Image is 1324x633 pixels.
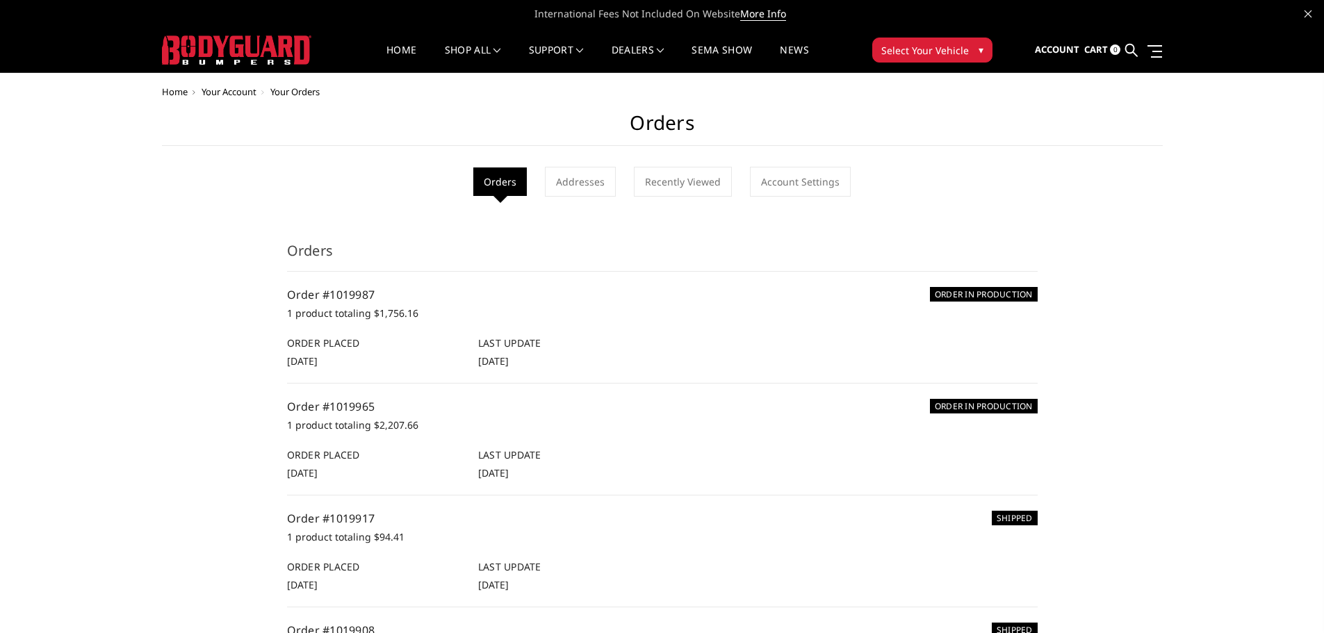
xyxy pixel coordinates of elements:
[478,578,509,591] span: [DATE]
[287,511,375,526] a: Order #1019917
[287,305,1038,322] p: 1 product totaling $1,756.16
[930,287,1038,302] h6: ORDER IN PRODUCTION
[287,578,318,591] span: [DATE]
[287,417,1038,434] p: 1 product totaling $2,207.66
[1035,31,1079,69] a: Account
[162,35,311,65] img: BODYGUARD BUMPERS
[162,85,188,98] a: Home
[1084,31,1120,69] a: Cart 0
[992,511,1038,525] h6: SHIPPED
[634,167,732,197] a: Recently Viewed
[872,38,992,63] button: Select Your Vehicle
[287,336,464,350] h6: Order Placed
[478,466,509,479] span: [DATE]
[287,354,318,368] span: [DATE]
[1110,44,1120,55] span: 0
[1035,43,1079,56] span: Account
[478,559,655,574] h6: Last Update
[162,111,1163,146] h1: Orders
[1084,43,1108,56] span: Cart
[979,42,983,57] span: ▾
[478,354,509,368] span: [DATE]
[386,45,416,72] a: Home
[529,45,584,72] a: Support
[202,85,256,98] a: Your Account
[750,167,851,197] a: Account Settings
[478,447,655,462] h6: Last Update
[287,529,1038,545] p: 1 product totaling $94.41
[287,287,375,302] a: Order #1019987
[545,167,616,197] a: Addresses
[287,240,1038,272] h3: Orders
[445,45,501,72] a: shop all
[287,399,375,414] a: Order #1019965
[287,466,318,479] span: [DATE]
[287,447,464,462] h6: Order Placed
[473,167,527,196] li: Orders
[270,85,320,98] span: Your Orders
[740,7,786,21] a: More Info
[692,45,752,72] a: SEMA Show
[478,336,655,350] h6: Last Update
[780,45,808,72] a: News
[612,45,664,72] a: Dealers
[930,399,1038,413] h6: ORDER IN PRODUCTION
[881,43,969,58] span: Select Your Vehicle
[287,559,464,574] h6: Order Placed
